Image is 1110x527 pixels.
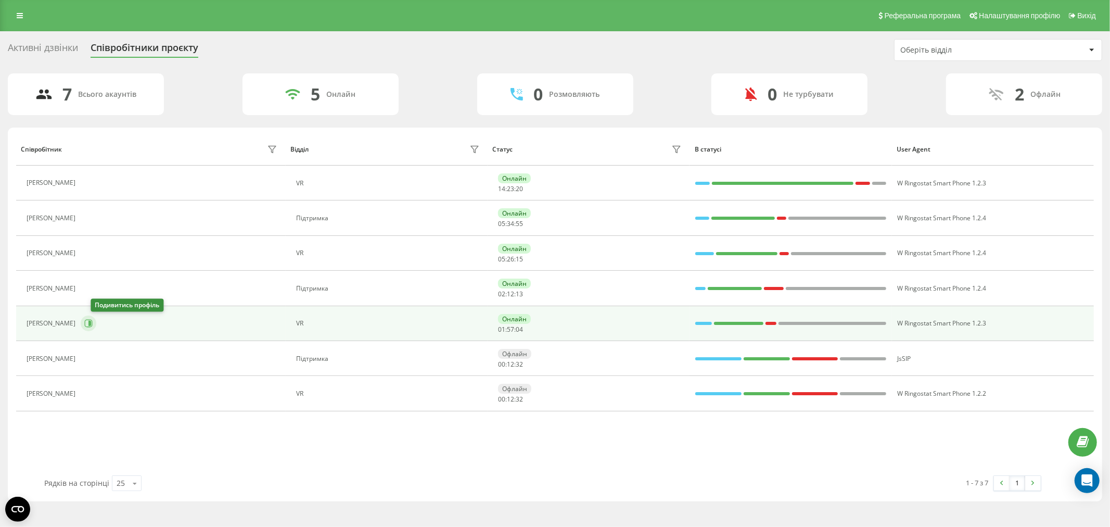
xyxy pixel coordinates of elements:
[498,384,531,394] div: Офлайн
[311,84,320,104] div: 5
[898,284,987,293] span: W Ringostat Smart Phone 1.2.4
[27,285,78,292] div: [PERSON_NAME]
[498,244,531,254] div: Онлайн
[498,325,505,334] span: 01
[79,90,137,99] div: Всього акаунтів
[498,290,505,298] span: 02
[63,84,72,104] div: 7
[21,146,62,153] div: Співробітник
[44,478,109,488] span: Рядків на сторінці
[516,184,523,193] span: 20
[507,395,514,404] span: 12
[498,326,523,333] div: : :
[27,249,78,257] div: [PERSON_NAME]
[296,249,482,257] div: VR
[516,219,523,228] span: 55
[498,349,531,359] div: Офлайн
[1015,84,1025,104] div: 2
[898,179,987,187] span: W Ringostat Smart Phone 1.2.3
[296,180,482,187] div: VR
[117,478,125,488] div: 25
[498,184,505,193] span: 14
[498,360,505,369] span: 00
[498,219,505,228] span: 05
[898,319,987,328] span: W Ringostat Smart Phone 1.2.3
[498,255,505,263] span: 05
[27,320,78,327] div: [PERSON_NAME]
[507,255,514,263] span: 26
[898,248,987,257] span: W Ringostat Smart Phone 1.2.4
[898,214,987,222] span: W Ringostat Smart Phone 1.2.4
[326,90,355,99] div: Онлайн
[898,354,911,363] span: JsSIP
[783,90,834,99] div: Не турбувати
[498,396,523,403] div: : :
[1010,476,1025,491] a: 1
[695,146,887,153] div: В статусі
[1078,11,1096,20] span: Вихід
[27,390,78,397] div: [PERSON_NAME]
[897,146,1089,153] div: User Agent
[498,314,531,324] div: Онлайн
[27,179,78,186] div: [PERSON_NAME]
[507,184,514,193] span: 23
[507,219,514,228] span: 34
[498,173,531,183] div: Онлайн
[498,279,531,288] div: Онлайн
[898,389,987,398] span: W Ringostat Smart Phone 1.2.2
[91,42,198,58] div: Співробітники проєкту
[498,185,523,193] div: : :
[498,220,523,228] div: : :
[27,355,78,362] div: [PERSON_NAME]
[296,390,482,397] div: VR
[516,360,523,369] span: 32
[549,90,599,99] div: Розмовляють
[91,299,163,312] div: Подивитись профіль
[507,360,514,369] span: 12
[1075,468,1100,493] div: Open Intercom Messenger
[516,255,523,263] span: 15
[498,395,505,404] span: 00
[507,290,514,298] span: 12
[1031,90,1061,99] div: Офлайн
[296,355,482,362] div: Підтримка
[296,320,482,327] div: VR
[290,146,309,153] div: Відділ
[498,291,523,298] div: : :
[885,11,961,20] span: Реферальна програма
[966,478,989,488] div: 1 - 7 з 7
[8,42,78,58] div: Активні дзвінки
[5,497,30,522] button: Open CMP widget
[492,146,513,153] div: Статус
[498,256,523,263] div: : :
[533,84,543,104] div: 0
[498,361,523,368] div: : :
[296,215,482,222] div: Підтримка
[768,84,777,104] div: 0
[516,395,523,404] span: 32
[296,285,482,292] div: Підтримка
[516,290,523,298] span: 13
[27,215,78,222] div: [PERSON_NAME]
[498,208,531,218] div: Онлайн
[979,11,1060,20] span: Налаштування профілю
[507,325,514,334] span: 57
[516,325,523,334] span: 04
[900,46,1025,55] div: Оберіть відділ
